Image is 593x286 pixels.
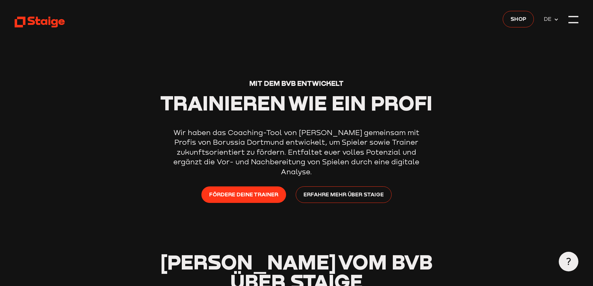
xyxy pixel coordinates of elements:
[503,11,534,27] a: Shop
[160,91,432,115] span: Trainieren wie ein Profi
[172,128,421,177] p: Wir haben das Coaching-Tool von [PERSON_NAME] gemeinsam mit Profis von Borussia Dortmund entwicke...
[544,15,554,23] span: DE
[304,190,384,199] span: Erfahre mehr über Staige
[249,79,344,87] span: Mit dem BVB entwickelt
[201,186,286,203] a: Fördere deine Trainer
[511,14,526,23] span: Shop
[296,186,391,203] a: Erfahre mehr über Staige
[209,190,278,199] span: Fördere deine Trainer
